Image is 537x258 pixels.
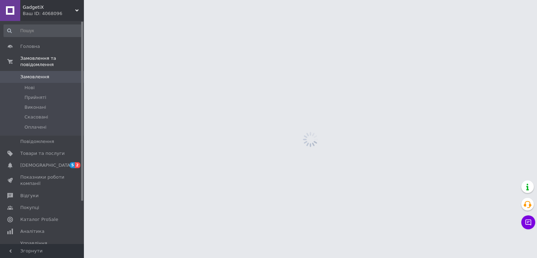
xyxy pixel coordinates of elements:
[24,85,35,91] span: Нові
[20,216,58,223] span: Каталог ProSale
[20,55,84,68] span: Замовлення та повідомлення
[20,240,65,253] span: Управління сайтом
[70,162,75,168] span: 5
[20,205,39,211] span: Покупці
[24,114,48,120] span: Скасовані
[20,162,72,169] span: [DEMOGRAPHIC_DATA]
[24,104,46,110] span: Виконані
[3,24,83,37] input: Пошук
[23,4,75,10] span: GadgetiX
[75,162,80,168] span: 2
[23,10,84,17] div: Ваш ID: 4068096
[20,150,65,157] span: Товари та послуги
[20,193,38,199] span: Відгуки
[24,124,46,130] span: Оплачені
[20,228,44,235] span: Аналітика
[24,94,46,101] span: Прийняті
[20,74,49,80] span: Замовлення
[301,130,320,149] img: spinner_grey-bg-hcd09dd2d8f1a785e3413b09b97f8118e7.gif
[20,43,40,50] span: Головна
[20,174,65,187] span: Показники роботи компанії
[521,215,535,229] button: Чат з покупцем
[20,138,54,145] span: Повідомлення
